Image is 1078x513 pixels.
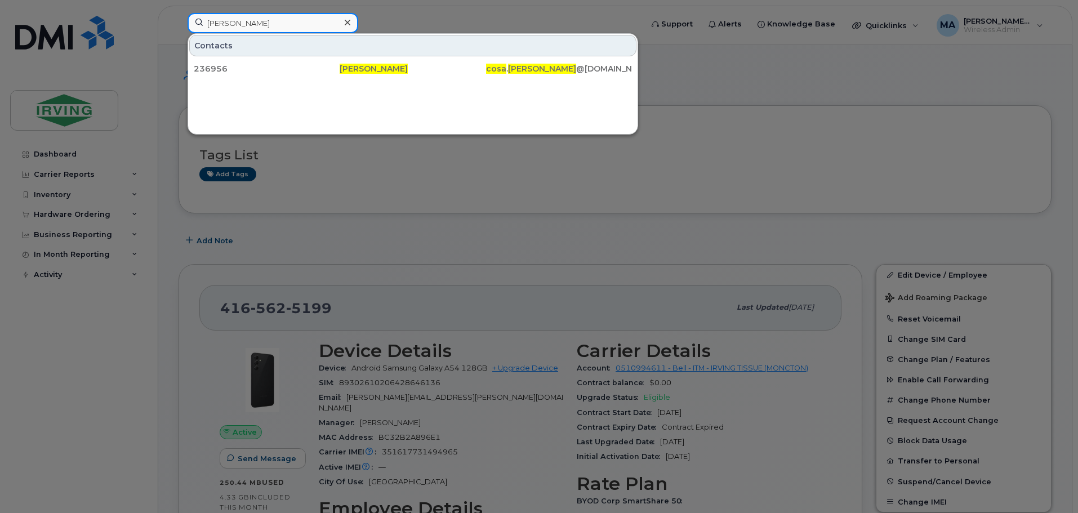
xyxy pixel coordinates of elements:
span: cosa [486,64,506,74]
span: [PERSON_NAME] [508,64,576,74]
div: Contacts [189,35,636,56]
a: 236956[PERSON_NAME]cosa.[PERSON_NAME]@[DOMAIN_NAME] [189,59,636,79]
div: 236956 [194,63,340,74]
div: . @[DOMAIN_NAME] [486,63,632,74]
span: [PERSON_NAME] [340,64,408,74]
